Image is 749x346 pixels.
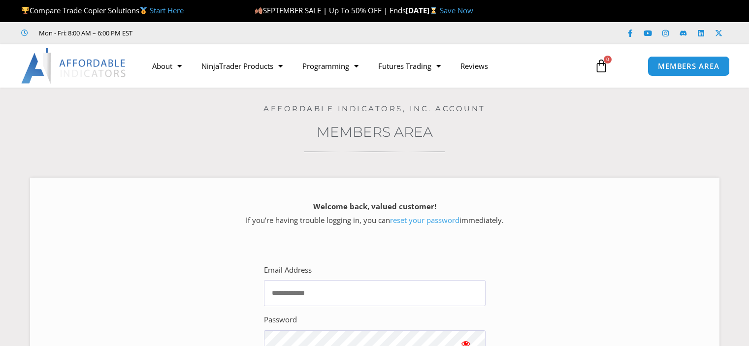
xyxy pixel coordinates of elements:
[21,48,127,84] img: LogoAI | Affordable Indicators – NinjaTrader
[263,104,486,113] a: Affordable Indicators, Inc. Account
[255,5,406,15] span: SEPTEMBER SALE | Up To 50% OFF | Ends
[21,5,184,15] span: Compare Trade Copier Solutions
[580,52,623,80] a: 0
[368,55,451,77] a: Futures Trading
[264,313,297,327] label: Password
[142,55,192,77] a: About
[142,55,585,77] nav: Menu
[255,7,262,14] img: 🍂
[264,263,312,277] label: Email Address
[150,5,184,15] a: Start Here
[648,56,730,76] a: MEMBERS AREA
[47,200,702,227] p: If you’re having trouble logging in, you can immediately.
[658,63,719,70] span: MEMBERS AREA
[430,7,437,14] img: ⌛
[313,201,436,211] strong: Welcome back, valued customer!
[440,5,473,15] a: Save Now
[451,55,498,77] a: Reviews
[604,56,612,63] span: 0
[146,28,294,38] iframe: Customer reviews powered by Trustpilot
[390,215,459,225] a: reset your password
[293,55,368,77] a: Programming
[22,7,29,14] img: 🏆
[317,124,433,140] a: Members Area
[406,5,440,15] strong: [DATE]
[140,7,147,14] img: 🥇
[192,55,293,77] a: NinjaTrader Products
[36,27,132,39] span: Mon - Fri: 8:00 AM – 6:00 PM EST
